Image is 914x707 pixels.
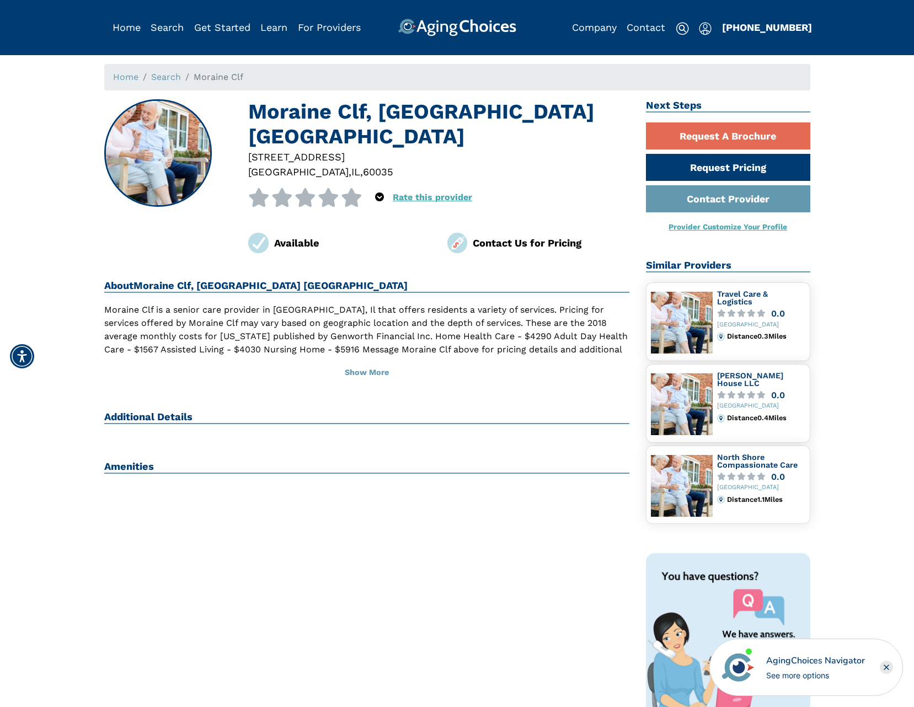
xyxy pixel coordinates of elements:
[646,154,810,181] a: Request Pricing
[646,185,810,212] a: Contact Provider
[727,496,805,504] div: Distance 1.1 Miles
[473,235,629,250] div: Contact Us for Pricing
[398,19,516,36] img: AgingChoices
[351,166,360,178] span: IL
[646,122,810,149] a: Request A Brochure
[717,371,783,388] a: [PERSON_NAME] House LLC
[104,64,810,90] nav: breadcrumb
[104,460,630,474] h2: Amenities
[104,361,630,385] button: Show More
[393,192,472,202] a: Rate this provider
[360,166,363,178] span: ,
[349,166,351,178] span: ,
[717,309,805,318] a: 0.0
[717,333,725,340] img: distance.svg
[676,22,689,35] img: search-icon.svg
[298,22,361,33] a: For Providers
[260,22,287,33] a: Learn
[113,22,141,33] a: Home
[766,654,865,667] div: AgingChoices Navigator
[151,72,181,82] a: Search
[151,22,184,33] a: Search
[113,72,138,82] a: Home
[699,22,712,35] img: user-icon.svg
[248,149,629,164] div: [STREET_ADDRESS]
[10,344,34,368] div: Accessibility Menu
[248,99,629,149] h1: Moraine Clf, [GEOGRAPHIC_DATA] [GEOGRAPHIC_DATA]
[727,333,805,340] div: Distance 0.3 Miles
[104,280,630,293] h2: About Moraine Clf, [GEOGRAPHIC_DATA] [GEOGRAPHIC_DATA]
[717,473,805,481] a: 0.0
[363,164,393,179] div: 60035
[771,473,785,481] div: 0.0
[717,484,805,491] div: [GEOGRAPHIC_DATA]
[104,411,630,424] h2: Additional Details
[646,99,810,113] h2: Next Steps
[722,22,812,33] a: [PHONE_NUMBER]
[717,290,768,306] a: Travel Care & Logistics
[248,166,349,178] span: [GEOGRAPHIC_DATA]
[727,414,805,422] div: Distance 0.4 Miles
[717,414,725,422] img: distance.svg
[771,391,785,399] div: 0.0
[194,72,243,82] span: Moraine Clf
[771,309,785,318] div: 0.0
[151,19,184,36] div: Popover trigger
[572,22,617,33] a: Company
[766,669,865,681] div: See more options
[105,100,211,206] img: Moraine Clf, Highland Park IL
[646,259,810,272] h2: Similar Providers
[880,661,893,674] div: Close
[669,222,787,231] a: Provider Customize Your Profile
[194,22,250,33] a: Get Started
[627,22,665,33] a: Contact
[717,453,798,469] a: North Shore Compassionate Care
[717,322,805,329] div: [GEOGRAPHIC_DATA]
[274,235,431,250] div: Available
[375,188,384,207] div: Popover trigger
[719,649,757,686] img: avatar
[699,19,712,36] div: Popover trigger
[717,496,725,504] img: distance.svg
[717,403,805,410] div: [GEOGRAPHIC_DATA]
[717,391,805,399] a: 0.0
[104,303,630,369] p: Moraine Clf is a senior care provider in [GEOGRAPHIC_DATA], Il that offers residents a variety of...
